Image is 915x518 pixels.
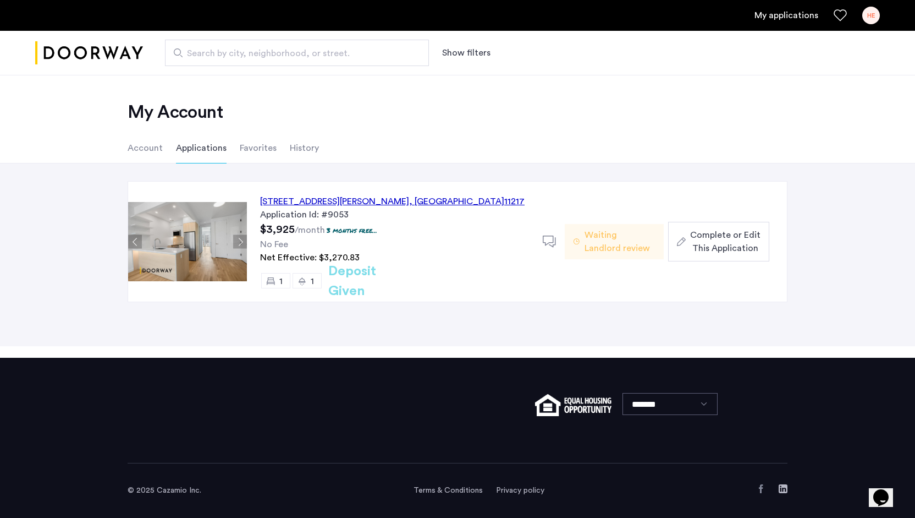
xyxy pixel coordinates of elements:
div: [STREET_ADDRESS][PERSON_NAME] 11217 [260,195,525,208]
div: Application Id: #9053 [260,208,530,221]
a: Privacy policy [496,485,544,496]
li: Account [128,133,163,163]
span: Net Effective: $3,270.83 [260,253,360,262]
span: Search by city, neighborhood, or street. [187,47,398,60]
div: HE [862,7,880,24]
a: Terms and conditions [414,485,483,496]
input: Apartment Search [165,40,429,66]
img: Apartment photo [128,202,247,281]
button: Previous apartment [128,235,142,249]
a: Facebook [757,484,765,493]
a: Favorites [834,9,847,22]
li: Applications [176,133,227,163]
span: Waiting Landlord review [585,228,655,255]
a: Cazamio logo [35,32,143,74]
span: Complete or Edit This Application [690,228,760,255]
span: 1 [311,277,314,286]
img: logo [35,32,143,74]
img: equal-housing.png [535,394,611,416]
span: © 2025 Cazamio Inc. [128,487,201,494]
span: 1 [279,277,283,286]
a: My application [754,9,818,22]
sub: /month [295,226,325,235]
li: History [290,133,319,163]
h2: My Account [128,101,787,123]
li: Favorites [240,133,277,163]
span: No Fee [260,240,288,249]
iframe: chat widget [869,474,904,507]
button: Next apartment [233,235,247,249]
button: Show or hide filters [442,46,490,59]
span: , [GEOGRAPHIC_DATA] [409,197,504,206]
select: Language select [622,393,718,415]
button: button [668,222,769,261]
span: $3,925 [260,224,295,235]
p: 3 months free... [327,226,377,235]
h2: Deposit Given [328,261,416,301]
a: LinkedIn [779,484,787,493]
